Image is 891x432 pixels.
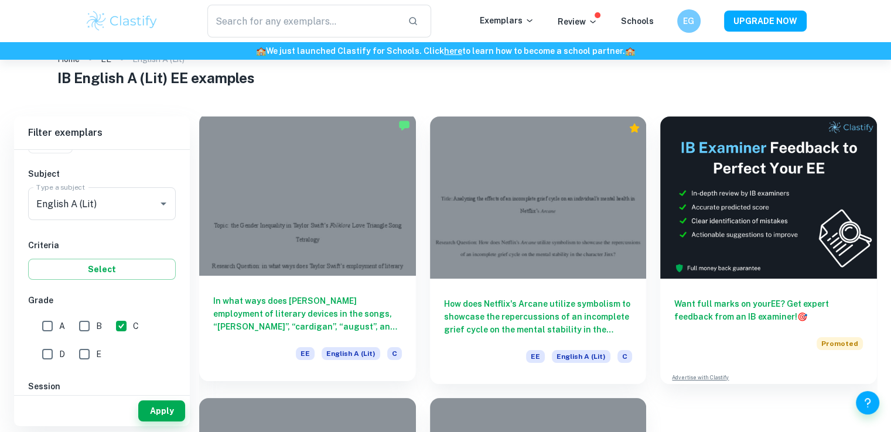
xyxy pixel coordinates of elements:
span: Promoted [817,337,863,350]
span: 🎯 [797,312,807,321]
h1: IB English A (Lit) EE examples [57,67,834,88]
h6: Grade [28,294,176,307]
p: Review [558,15,598,28]
span: EE [526,350,545,363]
img: Clastify logo [85,9,159,33]
h6: How does Netflix's Arcane utilize symbolism to showcase the repercussions of an incomplete grief ... [444,297,633,336]
a: In what ways does [PERSON_NAME] employment of literary devices in the songs, “[PERSON_NAME]”, “ca... [199,116,416,384]
span: C [133,320,139,332]
span: D [59,348,65,361]
p: Exemplars [480,14,534,27]
h6: EG [682,15,695,28]
button: UPGRADE NOW [724,11,807,32]
span: C [387,347,402,360]
a: here [444,46,462,56]
button: EG [677,9,701,33]
span: English A (Lit) [552,350,610,363]
a: Schools [621,16,654,26]
label: Type a subject [36,182,85,192]
span: A [59,320,65,332]
span: C [617,350,632,363]
span: English A (Lit) [322,347,380,360]
img: Thumbnail [660,116,877,279]
h6: Criteria [28,239,176,252]
input: Search for any exemplars... [207,5,399,37]
button: Help and Feedback [856,391,879,414]
button: Select [28,259,176,280]
div: Premium [629,122,640,134]
img: Marked [398,119,410,131]
button: Open [155,196,172,212]
a: Advertise with Clastify [672,373,729,382]
a: How does Netflix's Arcane utilize symbolism to showcase the repercussions of an incomplete grief ... [430,116,647,384]
span: 🏫 [625,46,635,56]
span: B [96,320,102,332]
h6: In what ways does [PERSON_NAME] employment of literary devices in the songs, “[PERSON_NAME]”, “ca... [213,294,402,333]
h6: Filter exemplars [14,116,190,149]
button: Apply [138,400,185,421]
h6: Subject [28,167,176,180]
h6: Session [28,380,176,393]
a: Want full marks on yourEE? Get expert feedback from an IB examiner!PromotedAdvertise with Clastify [660,116,877,384]
span: E [96,348,101,361]
span: EE [296,347,315,360]
h6: We just launched Clastify for Schools. Click to learn how to become a school partner. [2,44,889,57]
span: 🏫 [256,46,266,56]
h6: Want full marks on your EE ? Get expert feedback from an IB examiner! [674,297,863,323]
